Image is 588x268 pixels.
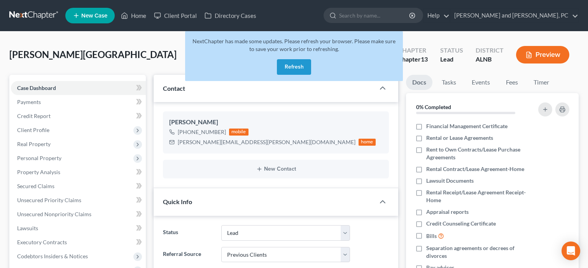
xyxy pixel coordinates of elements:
input: Search by name... [339,8,410,23]
span: 13 [421,55,428,63]
span: Rental Receipt/Lease Agreement Receipt-Home [426,189,529,204]
a: Payments [11,95,146,109]
a: Unsecured Priority Claims [11,193,146,207]
div: home [359,139,376,146]
a: Help [423,9,450,23]
div: [PERSON_NAME][EMAIL_ADDRESS][PERSON_NAME][DOMAIN_NAME] [178,138,355,146]
span: Lawsuit Documents [426,177,474,185]
span: Rental Contract/Lease Agreement-Home [426,165,524,173]
a: Property Analysis [11,165,146,179]
a: Executory Contracts [11,235,146,249]
span: Property Analysis [17,169,60,175]
button: Preview [516,46,569,63]
span: Personal Property [17,155,61,161]
div: Chapter [398,46,428,55]
div: Chapter [398,55,428,64]
div: District [476,46,504,55]
span: Secured Claims [17,183,54,189]
span: [PERSON_NAME][GEOGRAPHIC_DATA] [9,49,177,60]
div: ALNB [476,55,504,64]
span: Codebtors Insiders & Notices [17,253,88,259]
span: Rental or Lease Agreements [426,134,493,142]
span: Real Property [17,141,51,147]
span: New Case [81,13,107,19]
a: Tasks [436,75,462,90]
a: Fees [499,75,524,90]
label: Referral Source [159,247,217,263]
a: Case Dashboard [11,81,146,95]
span: Separation agreements or decrees of divorces [426,244,529,260]
span: Quick Info [163,198,192,205]
button: New Contact [169,166,383,172]
div: Lead [440,55,463,64]
span: Rent to Own Contracts/Lease Purchase Agreements [426,146,529,161]
span: Lawsuits [17,225,38,231]
a: Credit Report [11,109,146,123]
a: Secured Claims [11,179,146,193]
span: Unsecured Nonpriority Claims [17,211,91,217]
a: Client Portal [150,9,201,23]
span: Appraisal reports [426,208,469,216]
div: Open Intercom Messenger [562,242,580,260]
a: Lawsuits [11,221,146,235]
span: Case Dashboard [17,85,56,91]
span: Credit Report [17,113,51,119]
a: Events [465,75,496,90]
a: Unsecured Nonpriority Claims [11,207,146,221]
a: Timer [527,75,555,90]
span: Bills [426,232,437,240]
div: Status [440,46,463,55]
span: Credit Counseling Certificate [426,220,496,227]
div: [PHONE_NUMBER] [178,128,226,136]
a: [PERSON_NAME] and [PERSON_NAME], PC [450,9,578,23]
button: Refresh [277,59,311,75]
a: Docs [406,75,432,90]
a: Home [117,9,150,23]
div: mobile [229,129,248,136]
span: Financial Management Certificate [426,122,507,130]
a: Directory Cases [201,9,260,23]
span: NextChapter has made some updates. Please refresh your browser. Please make sure to save your wor... [192,38,395,52]
span: Client Profile [17,127,49,133]
span: Executory Contracts [17,239,67,245]
span: Payments [17,99,41,105]
span: Unsecured Priority Claims [17,197,81,203]
label: Status [159,225,217,241]
span: Contact [163,85,185,92]
strong: 0% Completed [416,104,451,110]
div: [PERSON_NAME] [169,118,383,127]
